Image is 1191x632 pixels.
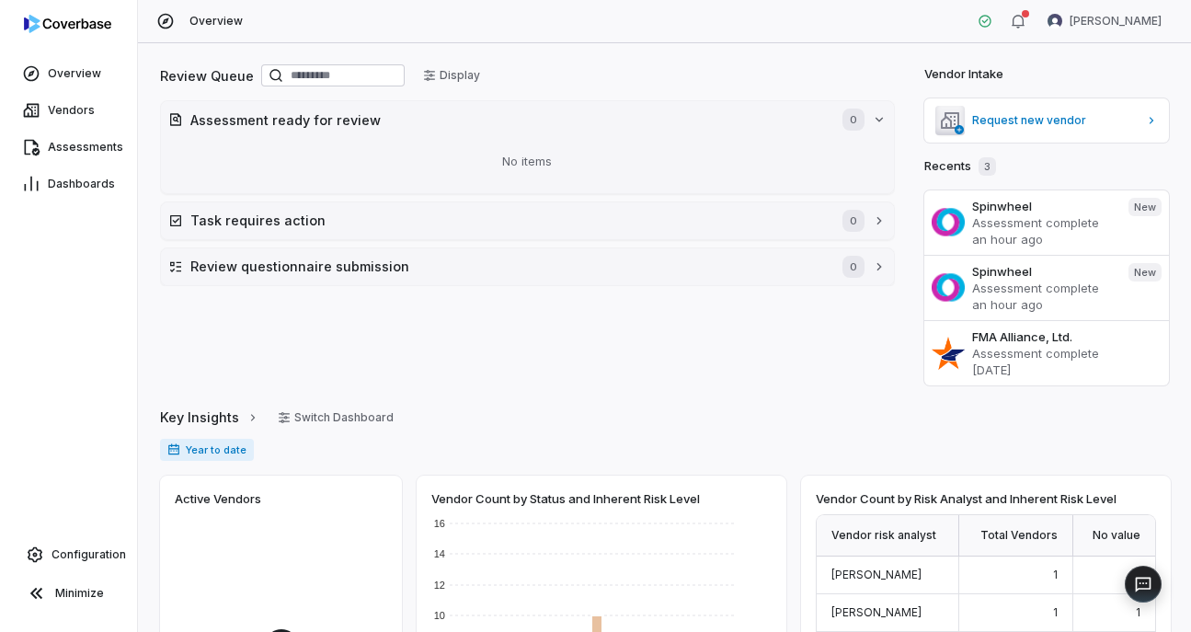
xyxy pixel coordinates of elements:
span: Overview [48,66,101,81]
div: No value [1073,515,1155,557]
span: 0 [842,256,865,278]
span: Overview [189,14,243,29]
h3: Spinwheel [972,263,1114,280]
text: 12 [434,580,445,591]
h2: Task requires action [190,211,824,230]
p: an hour ago [972,231,1114,247]
span: Minimize [55,586,104,601]
p: Assessment complete [972,214,1114,231]
a: Overview [4,57,133,90]
text: 16 [434,518,445,529]
a: Key Insights [160,398,259,437]
span: [PERSON_NAME] [831,568,922,581]
img: Emily Spong avatar [1048,14,1062,29]
button: Display [412,62,491,89]
span: 0 [842,109,865,131]
span: Request new vendor [972,113,1138,128]
h2: Review questionnaire submission [190,257,824,276]
h2: Assessment ready for review [190,110,824,130]
div: No items [168,138,887,186]
p: an hour ago [972,296,1114,313]
button: Review questionnaire submission0 [161,248,894,285]
button: Key Insights [155,398,265,437]
span: Configuration [52,547,126,562]
div: Vendor risk analyst [817,515,959,557]
a: SpinwheelAssessment completean hour agoNew [924,190,1169,255]
p: [DATE] [972,362,1162,378]
img: Coverbase logo [24,15,111,33]
a: Request new vendor [924,98,1169,143]
span: Vendors [48,103,95,118]
button: Task requires action0 [161,202,894,239]
span: Vendor Count by Risk Analyst and Inherent Risk Level [816,490,1117,507]
p: Assessment complete [972,280,1114,296]
span: New [1128,198,1162,216]
a: SpinwheelAssessment completean hour agoNew [924,255,1169,320]
a: Vendors [4,94,133,127]
svg: Date range for report [167,443,180,456]
h2: Recents [924,157,996,176]
div: Total Vendors [959,515,1073,557]
button: Switch Dashboard [267,404,405,431]
span: Vendor Count by Status and Inherent Risk Level [431,490,700,507]
a: FMA Alliance, Ltd.Assessment complete[DATE] [924,320,1169,385]
span: New [1128,263,1162,282]
button: Emily Spong avatar[PERSON_NAME] [1036,7,1173,35]
p: Assessment complete [972,345,1162,362]
h2: Vendor Intake [924,65,1003,84]
a: Assessments [4,131,133,164]
h3: Spinwheel [972,198,1114,214]
span: Dashboards [48,177,115,191]
text: 14 [434,548,445,559]
span: Key Insights [160,408,239,427]
h2: Review Queue [160,66,254,86]
span: [PERSON_NAME] [831,605,922,619]
span: 1 [1053,605,1058,619]
button: Assessment ready for review0 [161,101,894,138]
a: Dashboards [4,167,133,201]
h3: FMA Alliance, Ltd. [972,328,1162,345]
span: Assessments [48,140,123,155]
span: 3 [979,157,996,176]
a: Configuration [7,538,130,571]
text: 10 [434,610,445,621]
span: Year to date [160,439,254,461]
span: 0 [842,210,865,232]
span: 1 [1053,568,1058,581]
button: Minimize [7,575,130,612]
span: [PERSON_NAME] [1070,14,1162,29]
span: 1 [1136,605,1140,619]
span: Active Vendors [175,490,261,507]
